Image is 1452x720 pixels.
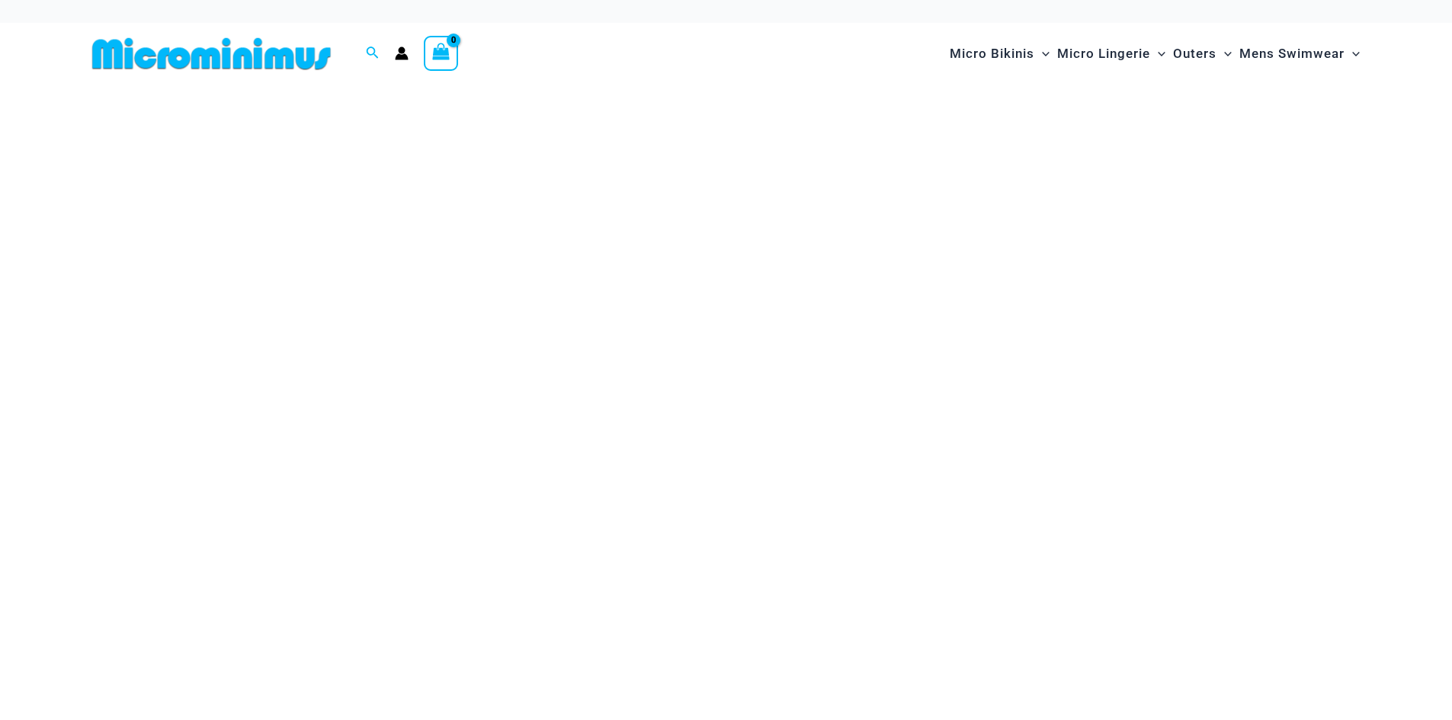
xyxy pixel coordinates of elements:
[1169,30,1236,77] a: OutersMenu ToggleMenu Toggle
[944,28,1367,79] nav: Site Navigation
[86,37,337,71] img: MM SHOP LOGO FLAT
[950,34,1034,73] span: Micro Bikinis
[366,44,380,63] a: Search icon link
[1173,34,1216,73] span: Outers
[1236,30,1364,77] a: Mens SwimwearMenu ToggleMenu Toggle
[1345,34,1360,73] span: Menu Toggle
[1150,34,1165,73] span: Menu Toggle
[946,30,1053,77] a: Micro BikinisMenu ToggleMenu Toggle
[424,36,459,71] a: View Shopping Cart, empty
[1057,34,1150,73] span: Micro Lingerie
[1053,30,1169,77] a: Micro LingerieMenu ToggleMenu Toggle
[1216,34,1232,73] span: Menu Toggle
[1239,34,1345,73] span: Mens Swimwear
[395,46,409,60] a: Account icon link
[1034,34,1050,73] span: Menu Toggle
